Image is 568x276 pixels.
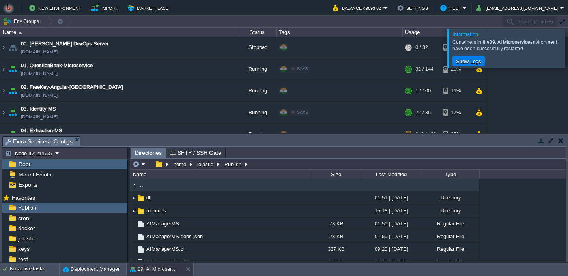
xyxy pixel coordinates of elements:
[420,218,479,230] div: Regular File
[310,255,361,268] div: 75 KB
[130,181,139,190] img: AMDAwAAAACH5BAEAAAAALAAAAAABAAEAAAICRAEAOw==
[145,220,180,227] a: AIManagerMS
[415,102,431,123] div: 22 / 86
[440,3,463,13] button: Help
[21,62,93,69] a: 01. QuestionBank-Microservice
[1,28,237,37] div: Name
[7,80,18,101] img: AMDAwAAAACH5BAEAAAAALAAAAAABAAEAAAICRAEAOw==
[454,58,484,65] button: Show Logs
[277,28,402,37] div: Tags
[17,214,30,222] a: cron
[0,102,7,123] img: AMDAwAAAACH5BAEAAAAALAAAAAABAAEAAAICRAEAOw==
[17,161,32,168] a: Root
[420,192,479,204] div: Directory
[136,194,145,203] img: AMDAwAAAACH5BAEAAAAALAAAAAABAAEAAAICRAEAOw==
[17,235,36,242] a: jelastic
[361,255,420,268] div: 01:50 | [DATE]
[17,181,39,188] a: Exports
[145,233,204,240] a: AIManagerMS.deps.json
[136,220,145,229] img: AMDAwAAAACH5BAEAAAAALAAAAAABAAEAAAICRAEAOw==
[297,110,308,115] span: SAAS
[135,148,162,158] span: Directories
[172,161,188,168] button: home
[415,37,428,58] div: 0 / 32
[136,233,145,241] img: AMDAwAAAACH5BAEAAAAALAAAAAABAAEAAAICRAEAOw==
[310,230,361,242] div: 23 KB
[415,58,433,80] div: 32 / 144
[136,207,145,216] img: AMDAwAAAACH5BAEAAAAALAAAAAABAAEAAAICRAEAOw==
[196,161,215,168] button: jelastic
[7,58,18,80] img: AMDAwAAAACH5BAEAAAAALAAAAAABAAEAAAICRAEAOw==
[361,205,420,217] div: 15:18 | [DATE]
[420,255,479,268] div: Regular File
[21,40,108,48] a: 00. [PERSON_NAME] DevOps Server
[297,66,308,71] span: SAAS
[403,28,486,37] div: Usage
[130,255,136,268] img: AMDAwAAAACH5BAEAAAAALAAAAAABAAEAAAICRAEAOw==
[136,258,145,267] img: AMDAwAAAACH5BAEAAAAALAAAAAABAAEAAAICRAEAOw==
[5,137,73,146] span: Extra Services : Configs
[3,16,42,27] button: Env Groups
[17,255,29,263] a: root
[310,170,361,179] div: Size
[131,170,310,179] div: Name
[130,265,179,273] button: 09. AI Microservice
[237,37,277,58] div: Stopped
[420,230,479,242] div: Regular File
[21,48,58,56] a: [DOMAIN_NAME]
[139,182,144,188] a: ..
[452,39,563,52] div: Containers in the environment have been successfully restarted.
[7,37,18,58] img: AMDAwAAAACH5BAEAAAAALAAAAAABAAEAAAICRAEAOw==
[21,105,56,113] span: 03. Identity-MS
[21,69,58,77] a: [DOMAIN_NAME]
[420,205,479,217] div: Directory
[130,205,136,217] img: AMDAwAAAACH5BAEAAAAALAAAAAABAAEAAAICRAEAOw==
[91,3,121,13] button: Import
[17,225,36,232] a: docker
[17,245,31,252] a: keys
[0,124,7,145] img: AMDAwAAAACH5BAEAAAAALAAAAAABAAEAAAICRAEAOw==
[333,3,383,13] button: Balance ₹9693.82
[10,263,59,276] div: No active tasks
[145,207,167,214] a: runtimes
[361,218,420,230] div: 01:50 | [DATE]
[415,124,436,145] div: 248 / 430
[17,171,52,178] span: Mount Points
[145,194,153,201] span: dll
[361,230,420,242] div: 01:50 | [DATE]
[0,58,7,80] img: AMDAwAAAACH5BAEAAAAALAAAAAABAAEAAAICRAEAOw==
[19,32,22,34] img: AMDAwAAAACH5BAEAAAAALAAAAAABAAEAAAICRAEAOw==
[128,3,171,13] button: Marketplace
[17,204,37,211] a: Publish
[443,37,469,58] div: 1%
[63,265,120,273] button: Deployment Manager
[29,3,84,13] button: New Environment
[421,170,479,179] div: Type
[145,246,187,252] a: AIManagerMS.dll
[10,195,36,201] a: Favorites
[310,243,361,255] div: 337 KB
[420,243,479,255] div: Regular File
[237,58,277,80] div: Running
[170,148,221,158] span: SFTP / SSH Gate
[130,159,566,170] input: Click to enter the path
[145,258,190,265] a: AIManagerMS.pdb
[476,3,560,13] button: [EMAIL_ADDRESS][DOMAIN_NAME]
[21,127,62,135] span: 04. Extraction-MS
[443,58,469,80] div: 20%
[415,80,431,101] div: 1 / 100
[361,192,420,204] div: 01:51 | [DATE]
[443,124,469,145] div: 35%
[0,37,7,58] img: AMDAwAAAACH5BAEAAAAALAAAAAABAAEAAAICRAEAOw==
[136,245,145,254] img: AMDAwAAAACH5BAEAAAAALAAAAAABAAEAAAICRAEAOw==
[10,194,36,201] span: Favorites
[21,91,58,99] a: [DOMAIN_NAME]
[7,124,18,145] img: AMDAwAAAACH5BAEAAAAALAAAAAABAAEAAAICRAEAOw==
